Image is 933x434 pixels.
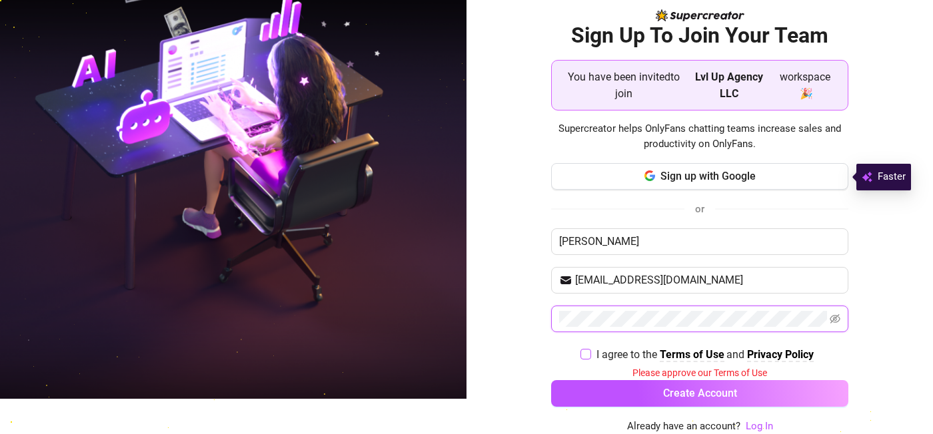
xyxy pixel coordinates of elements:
span: Create Account [663,387,737,399]
div: Please approve our Terms of Use [551,365,848,380]
h2: Sign Up To Join Your Team [551,22,848,49]
a: Privacy Policy [747,348,814,362]
strong: Terms of Use [660,348,724,361]
strong: Lvl Up Agency LLC [695,71,763,100]
span: workspace 🎉 [773,69,837,102]
span: Sign up with Google [660,170,756,182]
a: Log In [746,420,773,432]
img: logo-BBDzfeDw.svg [656,9,744,21]
input: Your email [575,272,840,288]
span: eye-invisible [830,314,840,324]
img: svg%3e [862,169,872,185]
button: Sign up with Google [551,163,848,190]
span: I agree to the [596,348,660,361]
span: and [726,348,747,361]
input: Enter your Name [551,228,848,255]
button: Create Account [551,380,848,407]
span: Faster [878,169,906,185]
strong: Privacy Policy [747,348,814,361]
span: Supercreator helps OnlyFans chatting teams increase sales and productivity on OnlyFans. [551,121,848,152]
a: Terms of Use [660,348,724,362]
span: You have been invited to join [562,69,684,102]
span: or [695,203,704,215]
